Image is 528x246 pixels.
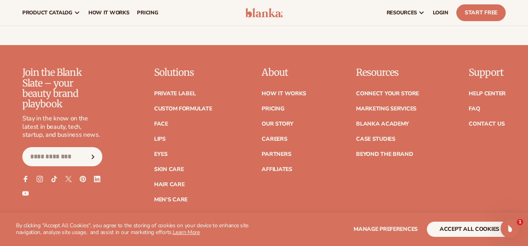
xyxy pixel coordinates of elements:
a: Marketing services [356,106,417,112]
a: Men's Care [154,197,188,203]
a: Start Free [456,4,506,21]
a: Help Center [469,91,506,96]
span: product catalog [22,10,72,16]
span: pricing [137,10,158,16]
a: How It Works [262,91,306,96]
button: Manage preferences [354,222,418,237]
iframe: Intercom live chat [501,219,520,238]
a: Custom formulate [154,106,212,112]
a: Case Studies [356,136,395,142]
a: Careers [262,136,287,142]
a: Affiliates [262,167,292,172]
span: 1 [517,219,523,225]
span: How It Works [88,10,129,16]
p: Join the Blank Slate – your beauty brand playbook [22,67,102,110]
a: Learn More [173,228,200,236]
p: Support [469,67,506,78]
a: Beyond the brand [356,152,413,157]
p: Resources [356,67,419,78]
a: Pricing [262,106,284,112]
p: Solutions [154,67,212,78]
p: Stay in the know on the latest in beauty, tech, startup, and business news. [22,114,102,139]
span: LOGIN [433,10,448,16]
a: Face [154,121,168,127]
a: Eyes [154,152,168,157]
span: resources [387,10,417,16]
a: Connect your store [356,91,419,96]
a: Our Story [262,121,293,127]
span: Manage preferences [354,225,418,233]
button: Subscribe [84,147,102,166]
button: accept all cookies [427,222,512,237]
a: Contact Us [469,121,505,127]
a: Accessories [154,212,192,218]
a: Blanka Academy [356,121,409,127]
a: FAQ [469,106,480,112]
img: logo [245,8,283,18]
a: Hair Care [154,182,184,187]
p: By clicking "Accept All Cookies", you agree to the storing of cookies on your device to enhance s... [16,222,256,236]
a: Private label [154,91,196,96]
p: About [262,67,306,78]
a: Lips [154,136,166,142]
a: Partners [262,152,291,157]
a: Skin Care [154,167,184,172]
